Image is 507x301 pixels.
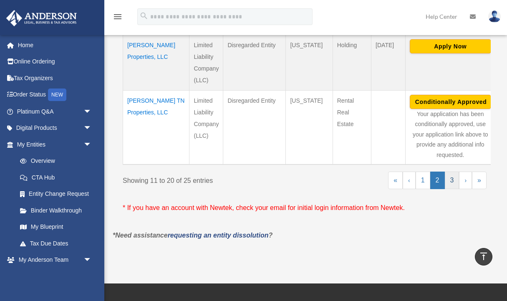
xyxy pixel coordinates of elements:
em: *Need assistance ? [113,232,272,239]
td: [US_STATE] [286,90,333,164]
a: CTA Hub [12,169,100,186]
i: search [139,11,149,20]
span: arrow_drop_down [83,103,100,120]
a: Order StatusNEW [6,86,104,104]
a: Next [459,172,472,189]
td: [US_STATE] [286,35,333,90]
td: Limited Liability Company (LLC) [189,35,223,90]
td: Rental Real Estate [333,90,371,164]
a: Binder Walkthrough [12,202,100,219]
td: [PERSON_NAME] Properties, LLC [123,35,189,90]
td: Disregarded Entity [223,35,286,90]
a: 1 [416,172,430,189]
a: My Documentsarrow_drop_down [6,268,104,285]
img: Anderson Advisors Platinum Portal [4,10,79,26]
a: Tax Due Dates [12,235,100,252]
span: arrow_drop_down [83,120,100,137]
span: arrow_drop_down [83,268,100,285]
div: NEW [48,89,66,101]
a: 3 [445,172,459,189]
a: My Entitiesarrow_drop_down [6,136,100,153]
a: Previous [403,172,416,189]
td: [PERSON_NAME] TN Properties, LLC [123,90,189,164]
td: Disregarded Entity [223,90,286,164]
a: menu [113,15,123,22]
a: Last [472,172,487,189]
td: Holding [333,35,371,90]
a: Tax Organizers [6,70,104,86]
a: Online Ordering [6,53,104,70]
a: Platinum Q&Aarrow_drop_down [6,103,104,120]
a: Entity Change Request [12,186,100,202]
a: requesting an entity dissolution [168,232,269,239]
span: arrow_drop_down [83,252,100,269]
a: Home [6,37,104,53]
a: Digital Productsarrow_drop_down [6,120,104,137]
i: vertical_align_top [479,251,489,261]
a: 2 [430,172,445,189]
p: Your application has been conditionally approved, use your application link above to provide any ... [410,109,491,160]
a: My Anderson Teamarrow_drop_down [6,252,104,268]
td: Limited Liability Company (LLC) [189,90,223,164]
a: First [388,172,403,189]
a: vertical_align_top [475,248,492,266]
a: My Blueprint [12,219,100,235]
td: [DATE] [371,35,406,90]
img: User Pic [488,10,501,23]
p: * If you have an account with Newtek, check your email for initial login information from Newtek. [123,202,487,214]
div: Showing 11 to 20 of 25 entries [123,172,298,187]
i: menu [113,12,123,22]
button: Apply Now [410,39,491,53]
button: Conditionally Approved [410,95,491,109]
a: Overview [12,153,96,169]
span: arrow_drop_down [83,136,100,153]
